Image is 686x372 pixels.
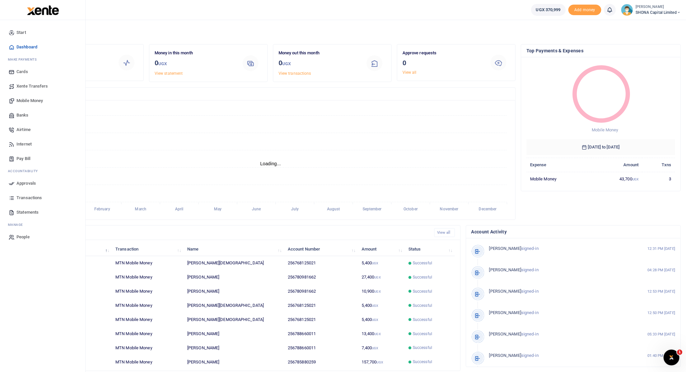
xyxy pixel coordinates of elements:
[284,341,358,355] td: 256788660011
[526,139,675,155] h6: [DATE] to [DATE]
[16,97,43,104] span: Mobile Money
[591,158,642,172] th: Amount
[5,137,80,151] a: Internet
[5,205,80,220] a: Statements
[5,65,80,79] a: Cards
[632,177,639,181] small: UGX
[434,228,455,237] a: View all
[158,61,167,66] small: UGX
[135,207,147,211] tspan: March
[403,207,418,211] tspan: October
[16,234,30,240] span: People
[413,317,432,323] span: Successful
[372,346,378,350] small: UGX
[31,229,429,236] h4: Recent Transactions
[184,242,284,256] th: Name: activate to sort column ascending
[568,5,601,15] li: Toup your wallet
[284,242,358,256] th: Account Number: activate to sort column ascending
[5,220,80,230] li: M
[413,359,432,365] span: Successful
[647,289,675,294] small: 12:53 PM [DATE]
[621,4,681,16] a: profile-user [PERSON_NAME] SHONA Capital Limited
[413,288,432,294] span: Successful
[184,327,284,341] td: [PERSON_NAME]
[184,284,284,299] td: [PERSON_NAME]
[636,10,681,15] span: SHONA Capital Limited
[636,4,681,10] small: [PERSON_NAME]
[489,246,521,251] span: [PERSON_NAME]
[284,270,358,284] td: 256780981662
[16,126,31,133] span: Airtime
[363,207,382,211] tspan: September
[526,47,675,54] h4: Top Payments & Expenses
[489,289,521,294] span: [PERSON_NAME]
[16,180,36,187] span: Approvals
[489,353,521,358] span: [PERSON_NAME]
[591,172,642,186] td: 43,700
[531,4,566,16] a: UGX 370,999
[528,4,568,16] li: Wallet ballance
[413,331,432,337] span: Successful
[11,57,37,62] span: ake Payments
[358,270,405,284] td: 27,400
[16,209,39,216] span: Statements
[536,7,561,13] span: UGX 370,999
[374,290,381,293] small: UGX
[284,284,358,299] td: 256780981662
[279,71,311,76] a: View transactions
[489,245,629,252] p: signed-in
[327,207,340,211] tspan: August
[5,79,80,93] a: Xente Transfers
[664,350,679,365] iframe: Intercom live chat
[16,68,28,75] span: Cards
[374,276,381,279] small: UGX
[11,222,23,227] span: anage
[284,355,358,369] td: 256785880259
[16,44,37,50] span: Dashboard
[5,93,80,108] a: Mobile Money
[252,207,261,211] tspan: June
[479,207,497,211] tspan: December
[112,341,184,355] td: MTN Mobile Money
[155,50,234,57] p: Money in this month
[489,331,629,338] p: signed-in
[31,90,510,97] h4: Transactions Overview
[403,58,482,68] h3: 0
[5,25,80,40] a: Start
[568,5,601,15] span: Add money
[112,327,184,341] td: MTN Mobile Money
[112,256,184,270] td: MTN Mobile Money
[155,58,234,69] h3: 0
[284,256,358,270] td: 256768125021
[279,50,358,57] p: Money out this month
[647,332,675,337] small: 05:33 PM [DATE]
[112,284,184,299] td: MTN Mobile Money
[677,350,682,355] span: 1
[214,207,222,211] tspan: May
[642,172,675,186] td: 3
[284,299,358,313] td: 256768125021
[647,246,675,252] small: 12:31 PM [DATE]
[358,341,405,355] td: 7,400
[592,127,618,132] span: Mobile Money
[413,345,432,351] span: Successful
[112,355,184,369] td: MTN Mobile Money
[16,195,42,201] span: Transactions
[5,40,80,54] a: Dashboard
[621,4,633,16] img: profile-user
[647,267,675,273] small: 04:28 PM [DATE]
[489,267,629,274] p: signed-in
[94,207,110,211] tspan: February
[5,151,80,166] a: Pay Bill
[377,360,383,364] small: UGX
[13,169,38,173] span: countability
[405,242,455,256] th: Status: activate to sort column ascending
[184,313,284,327] td: [PERSON_NAME][DEMOGRAPHIC_DATA]
[372,261,378,265] small: UGX
[489,352,629,359] p: signed-in
[175,207,184,211] tspan: April
[5,176,80,191] a: Approvals
[184,270,284,284] td: [PERSON_NAME]
[5,191,80,205] a: Transactions
[16,29,26,36] span: Start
